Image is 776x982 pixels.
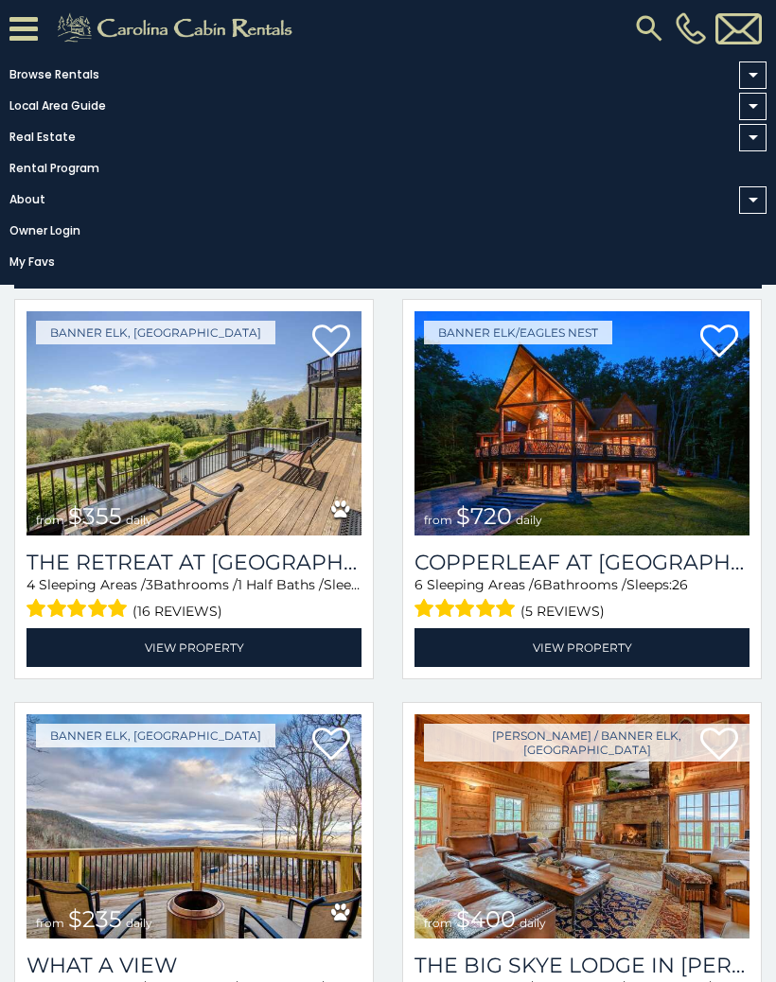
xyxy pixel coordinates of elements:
span: $355 [68,502,122,530]
span: 26 [672,576,688,593]
span: daily [520,916,546,930]
span: from [424,916,452,930]
a: Banner Elk, [GEOGRAPHIC_DATA] [36,321,275,344]
span: daily [516,513,542,527]
span: 4 [26,576,35,593]
span: 6 [534,576,542,593]
h3: The Big Skye Lodge in Valle Crucis [414,953,750,978]
a: View Property [26,628,362,667]
span: daily [126,916,152,930]
span: $235 [68,905,122,933]
a: What A View [26,953,362,978]
a: Add to favorites [700,323,738,362]
img: What A View [26,714,362,938]
a: View Property [414,628,750,667]
a: [PERSON_NAME] / Banner Elk, [GEOGRAPHIC_DATA] [424,724,750,762]
a: Copperleaf at Eagles Nest from $720 daily [414,311,750,535]
a: What A View from $235 daily [26,714,362,938]
a: Add to favorites [312,726,350,765]
span: daily [126,513,152,527]
span: (5 reviews) [520,599,605,623]
span: from [424,513,452,527]
img: The Retreat at Mountain Meadows [26,311,362,535]
h3: Copperleaf at Eagles Nest [414,550,750,575]
span: 3 [146,576,153,593]
img: Copperleaf at Eagles Nest [414,311,750,535]
a: The Retreat at Mountain Meadows from $355 daily [26,311,362,535]
h3: The Retreat at Mountain Meadows [26,550,362,575]
img: The Big Skye Lodge in Valle Crucis [414,714,750,938]
a: Copperleaf at [GEOGRAPHIC_DATA] [414,550,750,575]
a: [PHONE_NUMBER] [671,12,711,44]
a: Banner Elk, [GEOGRAPHIC_DATA] [36,724,275,747]
a: The Big Skye Lodge in Valle Crucis from $400 daily [414,714,750,938]
span: 6 [414,576,423,593]
a: The Big Skye Lodge in [PERSON_NAME][GEOGRAPHIC_DATA] [414,953,750,978]
span: from [36,916,64,930]
span: from [36,513,64,527]
div: Sleeping Areas / Bathrooms / Sleeps: [414,575,750,623]
span: $720 [456,502,512,530]
span: $400 [456,905,516,933]
div: Sleeping Areas / Bathrooms / Sleeps: [26,575,362,623]
span: 1 Half Baths / [238,576,324,593]
a: Banner Elk/Eagles Nest [424,321,612,344]
img: search-regular.svg [632,11,666,45]
span: (16 reviews) [132,599,222,623]
img: Khaki-logo.png [47,9,309,47]
a: The Retreat at [GEOGRAPHIC_DATA][PERSON_NAME] [26,550,362,575]
a: Add to favorites [312,323,350,362]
